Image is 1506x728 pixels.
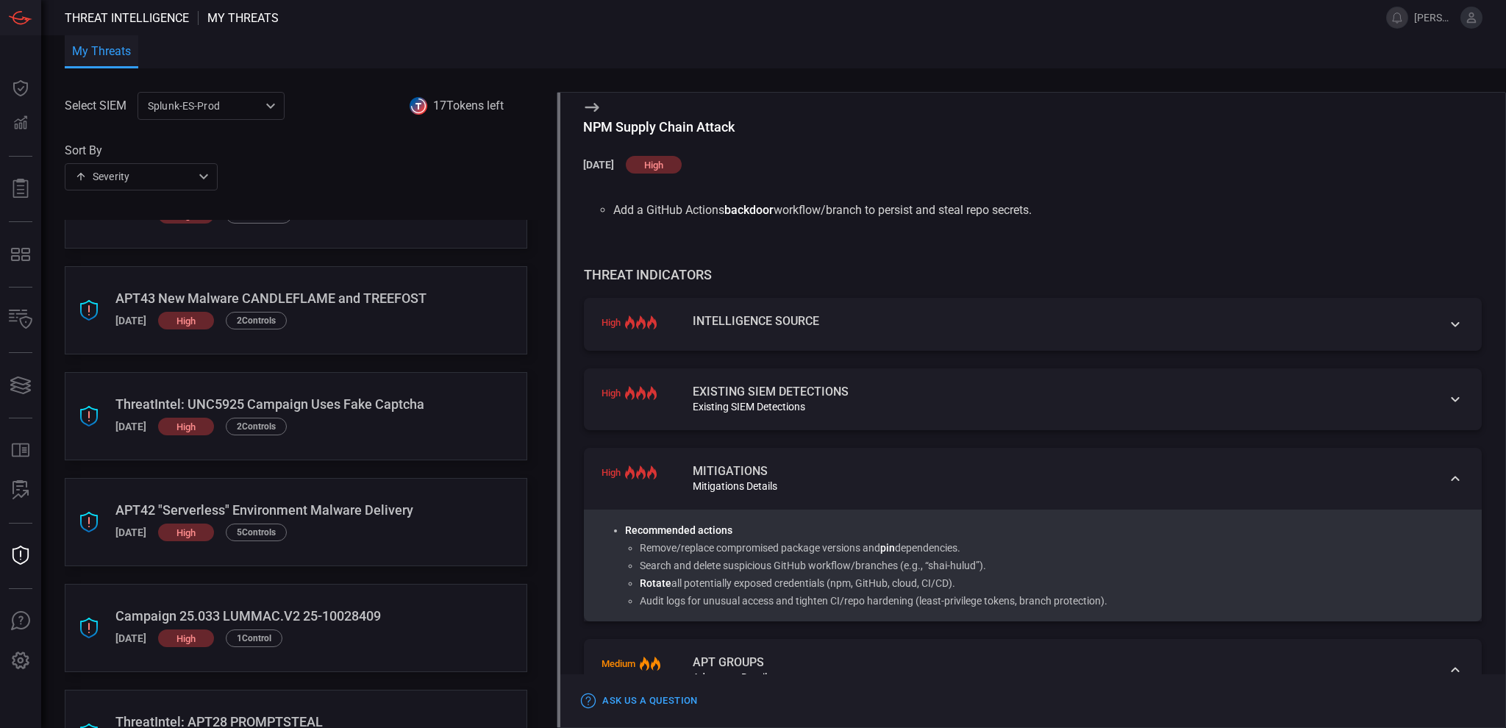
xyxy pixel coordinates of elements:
div: APT42 "Serverless" Environment Malware Delivery [115,502,464,518]
button: Ask Us a Question [578,690,701,713]
div: Existing SIEM Detections [693,386,1429,398]
div: Existing SIEM Detections [693,401,1429,413]
div: highExisting SIEM DetectionsExisting SIEM Detections [584,368,1482,430]
div: [DATE] [115,527,146,538]
button: ALERT ANALYSIS [3,473,38,508]
div: 5 Control s [226,524,287,541]
h5: [DATE] [583,159,614,171]
strong: Rotate [640,577,671,589]
div: highIntelligence Source [584,298,1482,351]
li: Remove/replace compromised package versions and dependencies. [640,539,1441,557]
div: NPM Supply Chain Attack [583,119,1505,135]
strong: Recommended actions [625,524,732,536]
li: Search and delete suspicious GitHub workflow/branches (e.g., “shai-hulud”). [640,557,1441,574]
div: high [158,418,214,435]
button: Threat Intelligence [3,538,38,574]
div: [DATE] [115,421,146,432]
span: My Threats [207,11,279,25]
div: APT43 New Malware CANDLEFLAME and TREEFOST [115,290,471,306]
span: Threat Intelligence [65,11,189,25]
span: 17 Tokens left [433,99,504,113]
div: high [158,629,214,647]
div: Threat Indicators [584,270,1482,280]
div: highMitigationsMitigations DetailsRecommended actions Remove/replace compromised package versions... [584,448,1482,621]
button: Rule Catalog [3,433,38,468]
button: Preferences [3,643,38,679]
button: Ask Us A Question [3,604,38,639]
div: 1 Control [226,629,282,647]
label: Sort By [65,143,218,157]
div: 2 Control s [226,312,287,329]
div: Adversary Details [693,671,1429,683]
span: medium [602,660,635,668]
button: Detections [3,106,38,141]
button: Inventory [3,302,38,338]
div: Mitigations [693,465,1429,477]
span: [PERSON_NAME].brand [1414,12,1455,24]
li: all potentially exposed credentials (npm, GitHub, cloud, CI/CD). [640,574,1441,592]
div: Campaign 25.033 LUMMAC.V2 25-10028409 [115,608,448,624]
div: ThreatIntel: UNC5925 Campaign Uses Fake Captcha [115,396,470,412]
div: high [158,312,214,329]
div: Severity [75,169,194,184]
button: MITRE - Detection Posture [3,237,38,272]
li: Add a GitHub Actions workflow/branch to persist and steal repo secrets. [613,203,1452,217]
div: [DATE] [115,632,146,644]
div: [DATE] [115,315,146,326]
div: high [158,524,214,541]
span: high [602,319,621,326]
strong: pin [880,542,895,554]
button: Cards [3,368,38,403]
p: Splunk-ES-Prod [148,99,261,113]
div: Intelligence Source [693,315,1429,327]
button: Dashboard [3,71,38,106]
span: high [602,469,621,477]
button: Reports [3,171,38,207]
div: 2 Control s [226,418,287,435]
div: Mitigations Details [693,480,1429,492]
strong: backdoor [724,203,774,217]
button: My Threats [65,35,138,68]
div: apt groups [693,657,1429,668]
label: Select SIEM [65,99,126,113]
div: high [626,156,682,174]
span: high [602,390,621,397]
li: Audit logs for unusual access and tighten CI/repo hardening (least-privilege tokens, branch prote... [640,592,1441,610]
